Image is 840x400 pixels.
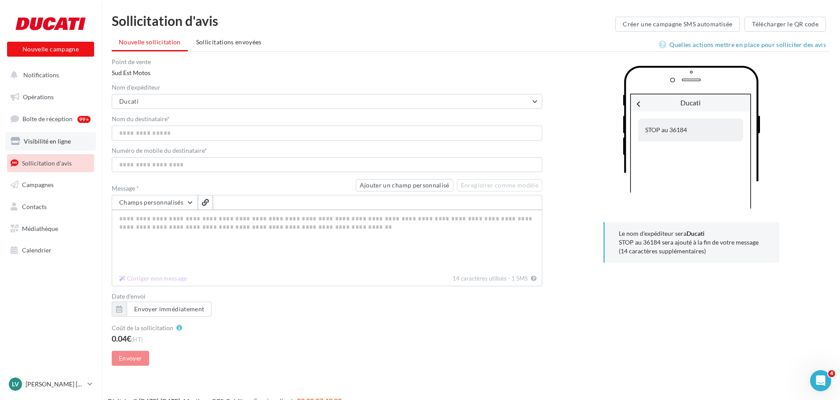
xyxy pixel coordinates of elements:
p: Le nom d'expéditeur sera STOP au 36184 sera ajouté à la fin de votre message (14 caractères suppl... [619,229,765,256]
a: Quelles actions mettre en place pour solliciter des avis [659,40,829,50]
button: 14 caractères utilisés - 1 SMS [116,273,191,284]
span: 1 SMS [511,275,528,282]
button: Envoyer immédiatement [112,302,212,317]
span: Sollicitation d'avis [22,159,72,166]
button: Notifications [5,66,92,84]
button: Enregistrer comme modèle [457,179,542,191]
span: 4 [828,370,835,377]
button: Ducati [112,94,542,109]
a: Médiathèque [5,220,96,238]
span: Lv [12,380,19,389]
button: Envoyer [112,351,149,366]
a: Boîte de réception99+ [5,109,96,128]
button: Ajouter un champ personnalisé [356,179,453,191]
iframe: Intercom live chat [810,370,831,391]
span: Notifications [23,71,59,79]
a: Visibilité en ligne [5,132,96,151]
button: Nouvelle campagne [7,42,94,57]
button: Corriger mon message 14 caractères utilisés - 1 SMS [529,273,538,284]
span: Calendrier [22,246,51,254]
span: 14 caractères utilisés - [453,275,510,282]
label: Numéro de mobile du destinataire [112,148,542,154]
span: Médiathèque [22,225,58,232]
a: Calendrier [5,241,96,259]
label: Nom du destinataire [112,116,542,122]
label: Date d'envoi [112,293,542,299]
div: Sollicitation d'avis [112,14,615,27]
b: Ducati [687,230,705,237]
div: 99+ [77,116,91,123]
span: Ducati [680,98,701,107]
label: Message * [112,185,352,191]
div: Sud Est Motos [112,59,542,77]
p: [PERSON_NAME] [PERSON_NAME] [26,380,84,389]
a: Sollicitation d'avis [5,154,96,173]
span: Boîte de réception [22,115,73,123]
div: STOP au 36184 [638,119,743,141]
button: Champs personnalisés [112,195,198,210]
label: Nom d'expéditeur [112,84,542,90]
button: Envoyer immédiatement [127,302,212,317]
label: Coût de la sollicitation [112,325,173,331]
span: Opérations [23,93,54,101]
span: Ducati [119,97,139,105]
span: Contacts [22,203,47,210]
span: (HT) [131,336,143,343]
span: Visibilité en ligne [24,137,71,145]
button: Créer une campagne SMS automatisée [615,17,740,32]
a: Lv [PERSON_NAME] [PERSON_NAME] [7,376,94,393]
a: Opérations [5,88,96,106]
a: Campagnes [5,176,96,194]
button: Télécharger le QR code [745,17,826,32]
span: Campagnes [22,181,54,188]
a: Contacts [5,198,96,216]
span: Sollicitations envoyées [196,38,262,46]
div: 0.04€ [112,335,542,344]
label: Point de vente [112,59,542,65]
